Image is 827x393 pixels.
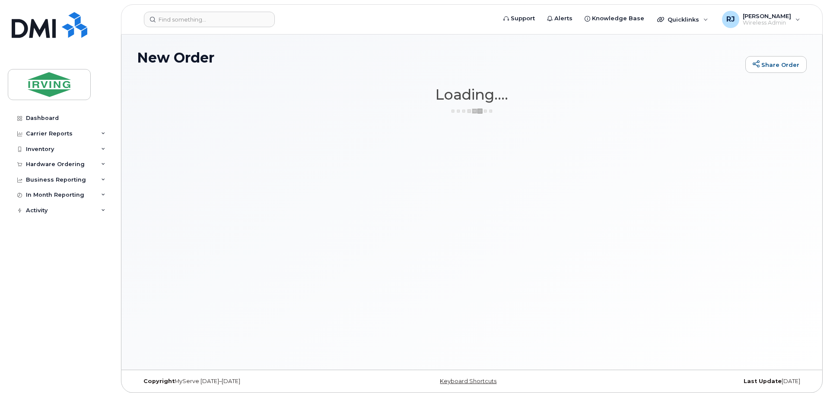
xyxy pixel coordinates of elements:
[137,87,807,102] h1: Loading....
[745,56,807,73] a: Share Order
[137,50,741,65] h1: New Order
[143,378,175,384] strong: Copyright
[440,378,496,384] a: Keyboard Shortcuts
[450,108,493,114] img: ajax-loader-3a6953c30dc77f0bf724df975f13086db4f4c1262e45940f03d1251963f1bf2e.gif
[583,378,807,385] div: [DATE]
[744,378,782,384] strong: Last Update
[137,378,360,385] div: MyServe [DATE]–[DATE]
